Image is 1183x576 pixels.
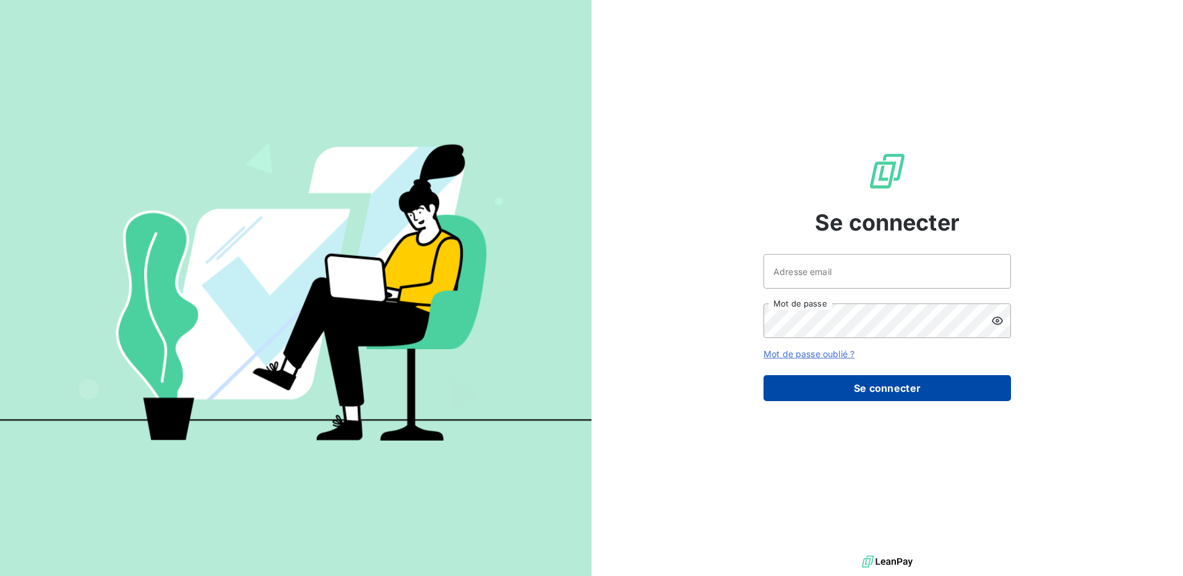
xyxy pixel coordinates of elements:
[764,254,1011,289] input: placeholder
[867,151,907,191] img: Logo LeanPay
[862,553,913,571] img: logo
[815,206,960,239] span: Se connecter
[764,375,1011,401] button: Se connecter
[764,349,854,359] a: Mot de passe oublié ?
